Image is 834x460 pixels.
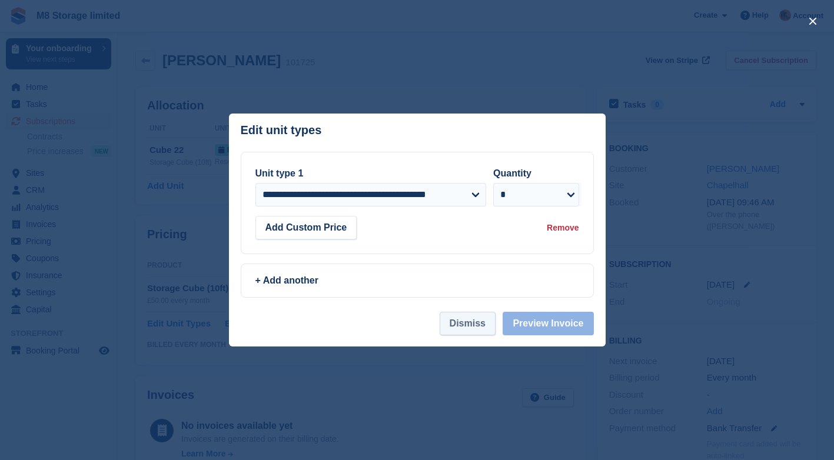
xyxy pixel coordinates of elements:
[440,312,496,335] button: Dismiss
[255,216,357,239] button: Add Custom Price
[241,264,594,298] a: + Add another
[255,274,579,288] div: + Add another
[493,168,531,178] label: Quantity
[503,312,593,335] button: Preview Invoice
[241,124,322,137] p: Edit unit types
[547,222,579,234] div: Remove
[803,12,822,31] button: close
[255,168,304,178] label: Unit type 1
